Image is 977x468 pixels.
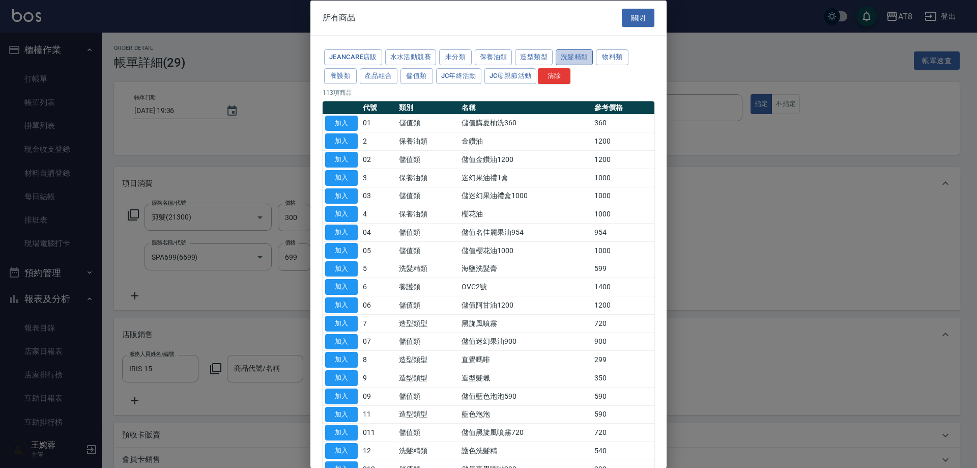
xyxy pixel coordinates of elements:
[323,12,355,22] span: 所有商品
[323,88,654,97] p: 113 項商品
[360,296,396,314] td: 06
[396,333,459,351] td: 儲值類
[592,223,654,241] td: 954
[385,49,436,65] button: 水水活動競賽
[459,350,592,369] td: 直覺嗎啡
[592,333,654,351] td: 900
[592,114,654,132] td: 360
[592,350,654,369] td: 299
[325,170,358,185] button: 加入
[592,296,654,314] td: 1200
[360,278,396,296] td: 6
[360,223,396,241] td: 04
[325,388,358,404] button: 加入
[325,242,358,258] button: 加入
[396,387,459,405] td: 儲值類
[360,387,396,405] td: 09
[459,150,592,169] td: 儲值金鑽油1200
[325,315,358,331] button: 加入
[325,152,358,168] button: 加入
[360,68,397,84] button: 產品組合
[459,187,592,205] td: 儲迷幻果油禮盒1000
[396,405,459,424] td: 造型類型
[360,150,396,169] td: 02
[459,132,592,150] td: 金鑽油
[459,369,592,387] td: 造型髮蠟
[459,442,592,460] td: 護色洗髮精
[360,442,396,460] td: 12
[396,223,459,241] td: 儲值類
[592,241,654,260] td: 1000
[396,132,459,150] td: 保養油類
[592,187,654,205] td: 1000
[325,370,358,386] button: 加入
[396,169,459,187] td: 保養油類
[325,279,358,295] button: 加入
[396,278,459,296] td: 養護類
[360,187,396,205] td: 03
[592,205,654,223] td: 1000
[396,241,459,260] td: 儲值類
[360,169,396,187] td: 3
[592,405,654,424] td: 590
[324,49,382,65] button: JeanCare店販
[325,188,358,204] button: 加入
[459,423,592,442] td: 儲值黑旋風噴霧720
[459,314,592,333] td: 黑旋風噴霧
[459,205,592,223] td: 櫻花油
[325,225,358,240] button: 加入
[360,260,396,278] td: 5
[325,115,358,131] button: 加入
[325,406,358,422] button: 加入
[538,68,570,84] button: 清除
[325,133,358,149] button: 加入
[459,333,592,351] td: 儲值迷幻果油900
[360,205,396,223] td: 4
[360,369,396,387] td: 9
[556,49,593,65] button: 洗髮精類
[592,423,654,442] td: 720
[396,260,459,278] td: 洗髮精類
[396,423,459,442] td: 儲值類
[396,101,459,114] th: 類別
[325,352,358,368] button: 加入
[592,442,654,460] td: 540
[459,405,592,424] td: 藍色泡泡
[396,314,459,333] td: 造型類型
[459,169,592,187] td: 迷幻果油禮1盒
[325,334,358,349] button: 加入
[396,150,459,169] td: 儲值類
[396,369,459,387] td: 造型類型
[360,333,396,351] td: 07
[325,297,358,313] button: 加入
[592,369,654,387] td: 350
[592,132,654,150] td: 1200
[396,296,459,314] td: 儲值類
[592,150,654,169] td: 1200
[439,49,472,65] button: 未分類
[360,132,396,150] td: 2
[324,68,357,84] button: 養護類
[475,49,512,65] button: 保養油類
[596,49,628,65] button: 物料類
[515,49,553,65] button: 造型類型
[592,387,654,405] td: 590
[592,101,654,114] th: 參考價格
[396,442,459,460] td: 洗髮精類
[459,296,592,314] td: 儲值阿甘油1200
[396,205,459,223] td: 保養油類
[459,387,592,405] td: 儲值藍色泡泡590
[360,114,396,132] td: 01
[592,260,654,278] td: 599
[400,68,433,84] button: 儲值類
[396,350,459,369] td: 造型類型
[360,405,396,424] td: 11
[459,241,592,260] td: 儲值櫻花油1000
[396,187,459,205] td: 儲值類
[592,278,654,296] td: 1400
[325,261,358,277] button: 加入
[459,223,592,241] td: 儲值名佳麗果油954
[459,114,592,132] td: 儲值購夏柚洗360
[325,443,358,459] button: 加入
[360,423,396,442] td: 011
